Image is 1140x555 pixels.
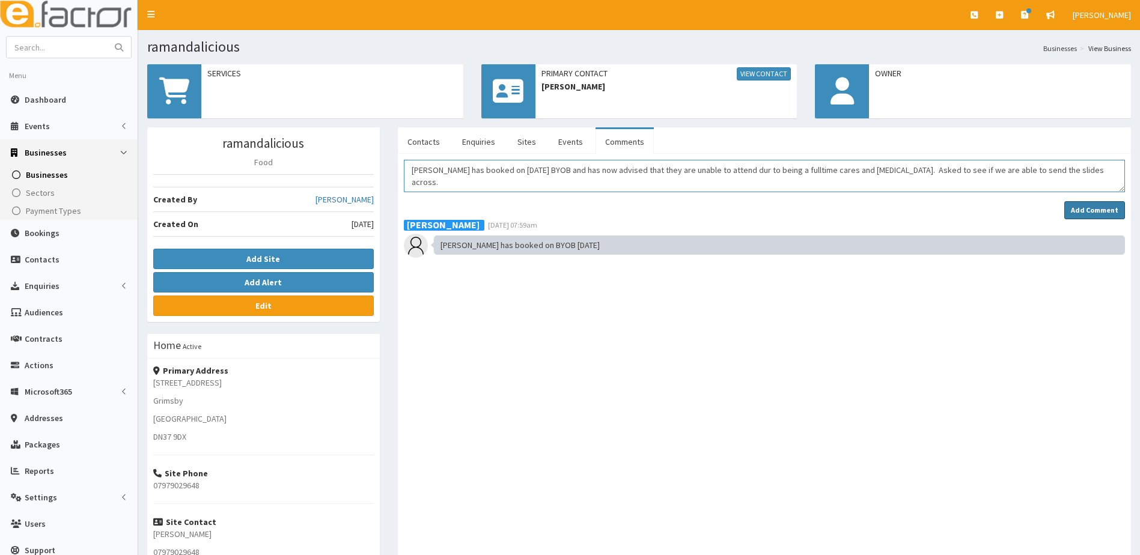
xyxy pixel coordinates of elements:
[153,431,374,443] p: DN37 9DX
[207,67,457,79] span: Services
[25,254,59,265] span: Contacts
[255,300,272,311] b: Edit
[1073,10,1131,20] span: [PERSON_NAME]
[25,386,72,397] span: Microsoft365
[453,129,505,154] a: Enquiries
[25,439,60,450] span: Packages
[25,281,59,291] span: Enquiries
[26,169,68,180] span: Businesses
[596,129,654,154] a: Comments
[246,253,280,264] b: Add Site
[153,340,181,351] h3: Home
[25,466,54,476] span: Reports
[153,377,374,389] p: [STREET_ADDRESS]
[404,160,1125,192] textarea: Comment
[153,272,374,293] button: Add Alert
[25,94,66,105] span: Dashboard
[3,166,138,184] a: Businesses
[153,296,374,316] a: Edit
[1064,201,1125,219] button: Add Comment
[1071,205,1118,214] strong: Add Comment
[541,80,791,92] span: [PERSON_NAME]
[508,129,546,154] a: Sites
[153,413,374,425] p: [GEOGRAPHIC_DATA]
[153,395,374,407] p: Grimsby
[25,147,67,158] span: Businesses
[153,194,197,205] b: Created By
[434,235,1125,255] div: [PERSON_NAME] has booked on BYOB [DATE]
[26,187,55,198] span: Sectors
[153,528,374,540] p: [PERSON_NAME]
[25,518,46,529] span: Users
[875,67,1125,79] span: Owner
[25,121,50,132] span: Events
[7,37,108,58] input: Search...
[3,184,138,202] a: Sectors
[352,218,374,230] span: [DATE]
[541,67,791,80] span: Primary Contact
[153,156,374,168] p: Food
[3,202,138,220] a: Payment Types
[153,136,374,150] h3: ramandalicious
[153,468,208,479] strong: Site Phone
[25,333,62,344] span: Contracts
[25,492,57,503] span: Settings
[183,342,201,351] small: Active
[25,360,53,371] span: Actions
[549,129,593,154] a: Events
[245,277,282,288] b: Add Alert
[398,129,450,154] a: Contacts
[26,205,81,216] span: Payment Types
[25,413,63,423] span: Addresses
[25,228,59,238] span: Bookings
[153,219,198,229] b: Created On
[147,39,1131,55] h1: ramandalicious
[315,193,374,205] a: [PERSON_NAME]
[407,218,480,230] b: [PERSON_NAME]
[1043,43,1077,53] a: Businesses
[488,220,537,229] span: [DATE] 07:59am
[153,517,216,527] strong: Site Contact
[153,365,228,376] strong: Primary Address
[1077,43,1131,53] li: View Business
[737,67,791,80] a: View Contact
[153,479,374,491] p: 07979029648
[25,307,63,318] span: Audiences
